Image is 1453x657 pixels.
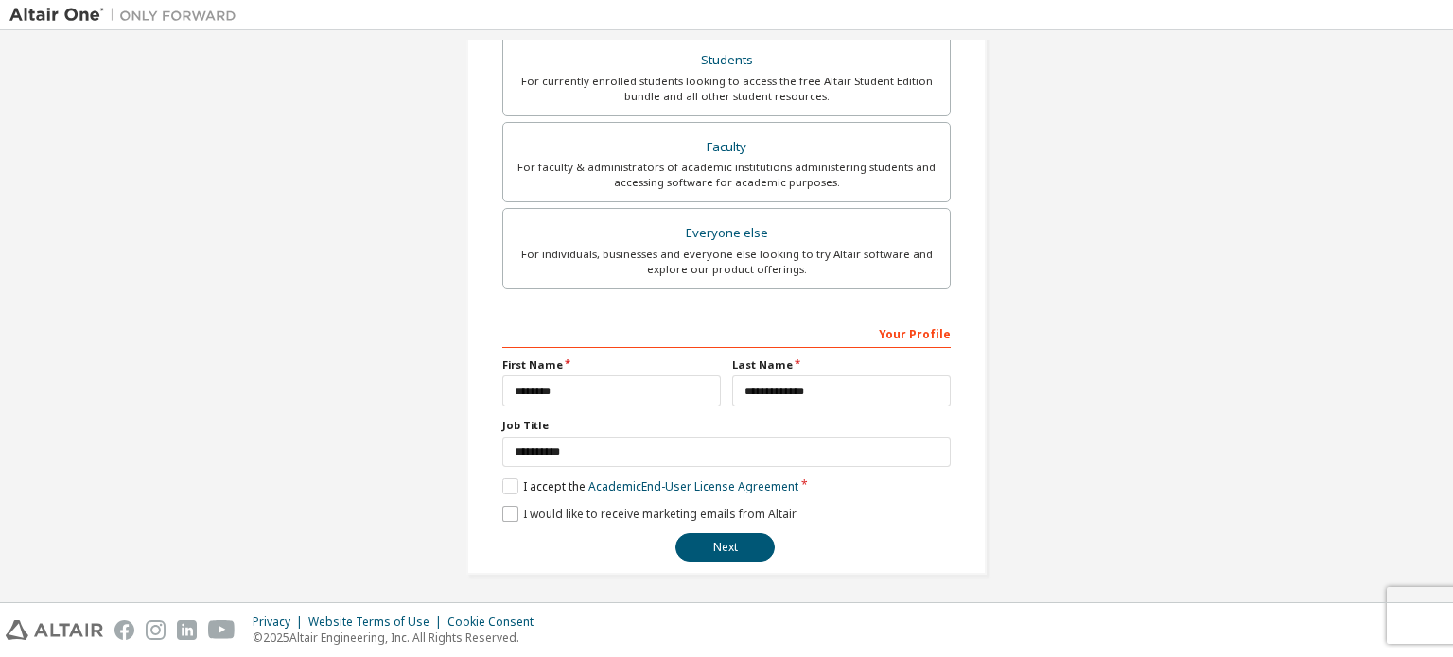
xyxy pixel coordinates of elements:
[515,160,938,190] div: For faculty & administrators of academic institutions administering students and accessing softwa...
[6,620,103,640] img: altair_logo.svg
[502,318,951,348] div: Your Profile
[208,620,236,640] img: youtube.svg
[9,6,246,25] img: Altair One
[515,134,938,161] div: Faculty
[308,614,447,630] div: Website Terms of Use
[502,506,797,522] label: I would like to receive marketing emails from Altair
[502,418,951,433] label: Job Title
[515,47,938,74] div: Students
[732,357,951,372] label: Last Name
[588,478,798,494] a: Academic End-User License Agreement
[253,614,308,630] div: Privacy
[177,620,197,640] img: linkedin.svg
[515,247,938,277] div: For individuals, businesses and everyone else looking to try Altair software and explore our prod...
[515,74,938,104] div: For currently enrolled students looking to access the free Altair Student Edition bundle and all ...
[675,533,775,562] button: Next
[253,630,545,646] p: © 2025 Altair Engineering, Inc. All Rights Reserved.
[515,220,938,247] div: Everyone else
[502,478,798,494] label: I accept the
[502,357,721,372] label: First Name
[114,620,134,640] img: facebook.svg
[447,614,545,630] div: Cookie Consent
[146,620,166,640] img: instagram.svg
